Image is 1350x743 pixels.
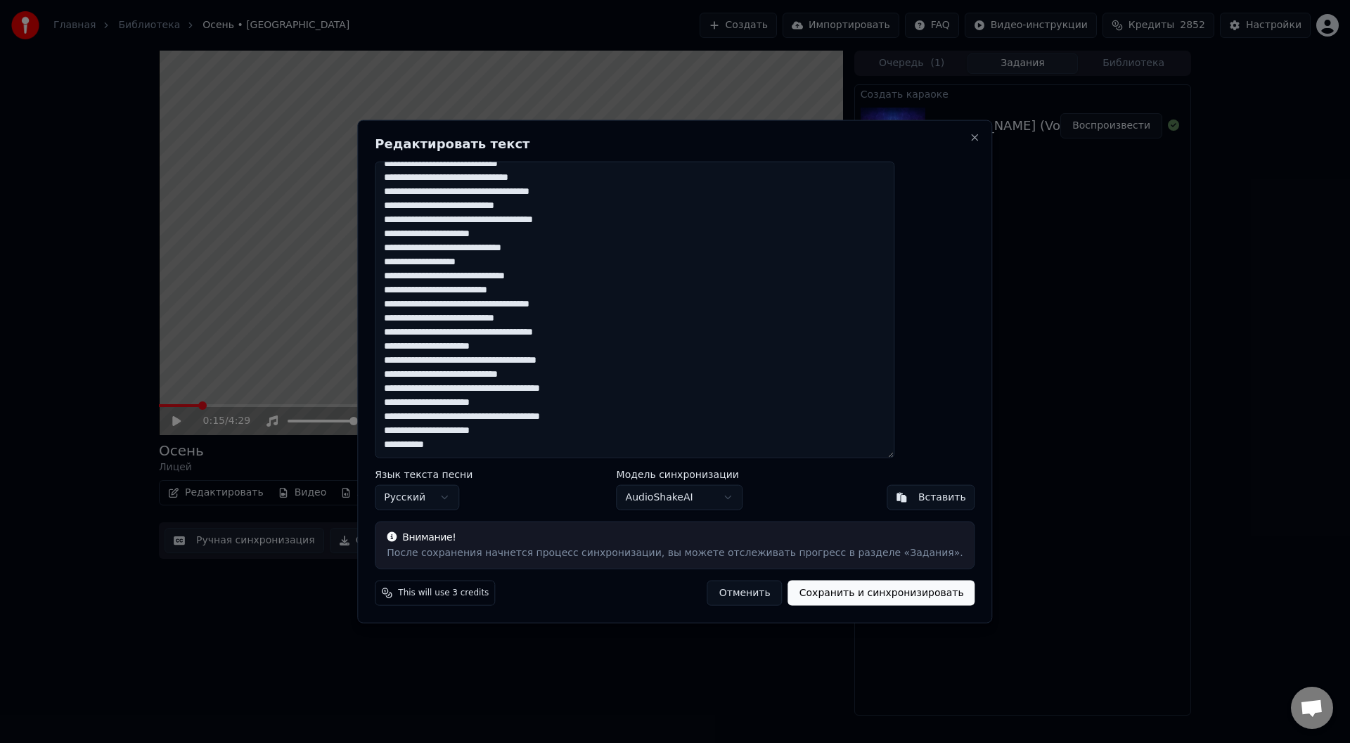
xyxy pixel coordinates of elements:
h2: Редактировать текст [375,137,975,150]
label: Модель синхронизации [617,470,743,479]
label: Язык текста песни [375,470,472,479]
button: Вставить [887,485,975,510]
button: Сохранить и синхронизировать [788,581,975,606]
button: Отменить [707,581,783,606]
div: После сохранения начнется процесс синхронизации, вы можете отслеживать прогресс в разделе «Задания». [387,546,963,560]
div: Внимание! [387,531,963,545]
div: Вставить [918,491,966,505]
span: This will use 3 credits [398,588,489,599]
